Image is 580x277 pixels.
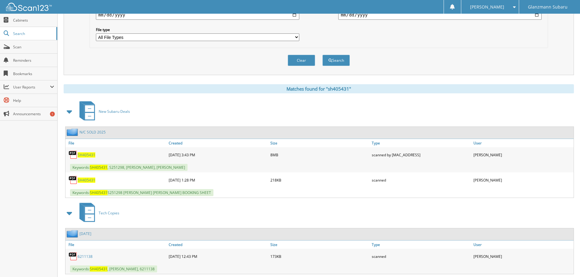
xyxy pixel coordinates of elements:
img: scan123-logo-white.svg [6,3,52,11]
div: [PERSON_NAME] [472,250,574,262]
div: scanned [370,174,472,186]
a: Size [269,241,371,249]
span: SH405431 [90,266,107,272]
a: User [472,241,574,249]
label: File type [96,27,299,32]
a: File [65,139,167,147]
div: 1 [50,112,55,116]
span: [PERSON_NAME] [470,5,504,9]
div: Matches found for "sh405431" [64,84,574,93]
div: [PERSON_NAME] [472,174,574,186]
a: 6211138 [78,254,93,259]
input: end [338,10,542,20]
a: Type [370,241,472,249]
span: Keywords: , [PERSON_NAME], 6211138 [70,265,157,272]
input: start [96,10,299,20]
span: Scan [13,44,54,50]
a: Created [167,241,269,249]
a: N/C SOLD 2025 [79,130,106,135]
iframe: Chat Widget [550,248,580,277]
span: Help [13,98,54,103]
a: Type [370,139,472,147]
span: Bookmarks [13,71,54,76]
div: [DATE] 3:43 PM [167,149,269,161]
a: Tech Copies [76,201,119,225]
span: New Subaru Deals [99,109,130,114]
a: SH405431 [78,178,95,183]
div: 8MB [269,149,371,161]
span: User Reports [13,85,50,90]
button: Clear [288,55,315,66]
span: Keywords: S251298 [PERSON_NAME] [PERSON_NAME] BOOKING SHEET [70,189,213,196]
img: PDF.png [69,175,78,185]
img: folder2.png [67,128,79,136]
span: Tech Copies [99,210,119,216]
img: PDF.png [69,150,78,159]
span: SH405431 [90,190,107,195]
a: Created [167,139,269,147]
div: [DATE] 1:28 PM [167,174,269,186]
div: 173KB [269,250,371,262]
a: Size [269,139,371,147]
div: 218KB [269,174,371,186]
span: Keywords: , S251298, [PERSON_NAME], [PERSON_NAME] [70,164,188,171]
a: [DATE] [79,231,91,236]
span: Glanzmann Subaru [528,5,568,9]
div: scanned [370,250,472,262]
span: SH405431 [90,165,107,170]
div: [DATE] 12:43 PM [167,250,269,262]
div: scanned by [MAC_ADDRESS] [370,149,472,161]
div: [PERSON_NAME] [472,149,574,161]
img: PDF.png [69,252,78,261]
img: folder2.png [67,230,79,237]
a: User [472,139,574,147]
a: SH405431 [78,152,95,158]
a: New Subaru Deals [76,99,130,123]
span: Announcements [13,111,54,116]
a: File [65,241,167,249]
span: Search [13,31,53,36]
span: Cabinets [13,18,54,23]
span: Reminders [13,58,54,63]
button: Search [322,55,350,66]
